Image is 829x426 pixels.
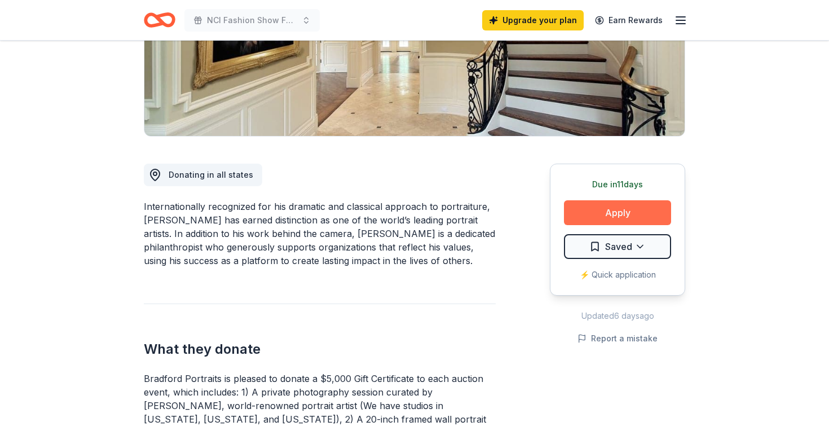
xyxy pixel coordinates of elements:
[550,309,685,323] div: Updated 6 days ago
[169,170,253,179] span: Donating in all states
[588,10,669,30] a: Earn Rewards
[144,200,496,267] div: Internationally recognized for his dramatic and classical approach to portraiture, [PERSON_NAME] ...
[605,239,632,254] span: Saved
[564,268,671,282] div: ⚡️ Quick application
[577,332,658,345] button: Report a mistake
[564,200,671,225] button: Apply
[184,9,320,32] button: NCl Fashion Show Fundraiser
[144,340,496,358] h2: What they donate
[564,234,671,259] button: Saved
[144,7,175,33] a: Home
[482,10,584,30] a: Upgrade your plan
[207,14,297,27] span: NCl Fashion Show Fundraiser
[564,178,671,191] div: Due in 11 days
